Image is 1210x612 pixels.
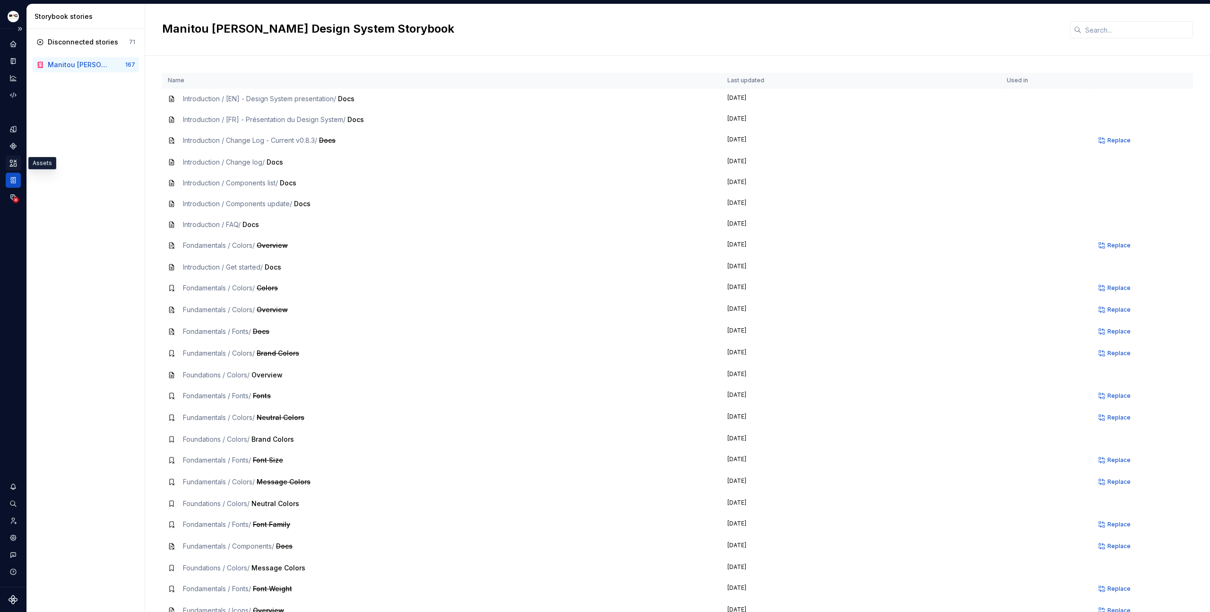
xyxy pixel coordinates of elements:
[722,278,1001,299] td: [DATE]
[6,479,21,494] button: Notifications
[251,435,294,443] span: Brand Colors
[1107,392,1131,400] span: Replace
[1096,454,1135,467] button: Replace
[48,37,118,47] div: Disconnected stories
[1107,585,1131,593] span: Replace
[257,478,311,486] span: Message Colors
[1096,389,1135,402] button: Replace
[1096,239,1135,252] button: Replace
[6,36,21,52] div: Home
[722,578,1001,600] td: [DATE]
[183,542,274,550] span: Fundamentals / Components /
[1096,281,1135,295] button: Replace
[257,306,288,314] span: Overview
[1096,518,1135,531] button: Replace
[183,220,241,228] span: Introduction / FAQ /
[722,193,1001,214] td: [DATE]
[1096,347,1135,360] button: Replace
[265,263,281,271] span: Docs
[125,61,135,69] div: 167
[183,136,317,144] span: Introduction / Change Log - Current v0.8.3 /
[257,241,288,249] span: Overview
[1107,306,1131,314] span: Replace
[257,284,278,292] span: Colors
[253,456,283,464] span: Font Size
[347,115,364,123] span: Docs
[722,472,1001,493] td: [DATE]
[1107,414,1131,421] span: Replace
[6,513,21,528] a: Invite team
[722,450,1001,472] td: [DATE]
[253,520,290,528] span: Font Family
[251,564,305,572] span: Message Colors
[183,585,251,593] span: Fondamentals / Fonts /
[722,429,1001,450] td: [DATE]
[257,349,299,357] span: Brand Colors
[48,60,110,70] div: Manitou [PERSON_NAME] Design System Storybook
[6,53,21,69] a: Documentation
[183,392,251,400] span: Fondamentals / Fonts /
[1096,540,1135,553] button: Replace
[183,95,336,103] span: Introduction / [EN] - Design System presentation /
[253,585,292,593] span: Font Weight
[280,179,296,187] span: Docs
[722,385,1001,407] td: [DATE]
[251,499,299,507] span: Neutral Colors
[183,306,255,314] span: Fundamentals / Colors /
[1001,73,1089,88] th: Used in
[183,241,255,249] span: Fondamentals / Colors /
[722,321,1001,343] td: [DATE]
[33,35,139,50] a: Disconnected stories71
[6,496,21,511] div: Search ⌘K
[722,130,1001,152] td: [DATE]
[6,122,21,137] a: Design tokens
[162,21,1059,36] h2: Manitou [PERSON_NAME] Design System Storybook
[33,57,139,72] a: Manitou [PERSON_NAME] Design System Storybook167
[162,73,722,88] th: Name
[6,530,21,545] div: Settings
[722,493,1001,514] td: [DATE]
[722,536,1001,558] td: [DATE]
[183,179,278,187] span: Introduction / Components list /
[722,365,1001,385] td: [DATE]
[722,514,1001,536] td: [DATE]
[338,95,354,103] span: Docs
[183,158,265,166] span: Introduction / Change log /
[1096,134,1135,147] button: Replace
[1081,21,1193,38] input: Search...
[183,200,292,208] span: Introduction / Components update /
[1096,475,1135,489] button: Replace
[722,152,1001,173] td: [DATE]
[253,392,271,400] span: Fonts
[6,173,21,188] div: Storybook stories
[9,595,18,604] svg: Supernova Logo
[183,478,255,486] span: Fundamentals / Colors /
[722,407,1001,429] td: [DATE]
[257,413,304,421] span: Neutral Colors
[1107,328,1131,335] span: Replace
[722,73,1001,88] th: Last updated
[1096,325,1135,338] button: Replace
[13,22,26,35] button: Expand sidebar
[129,38,135,46] div: 71
[183,284,255,292] span: Fondamentals / Colors /
[1096,582,1135,595] button: Replace
[8,11,19,22] img: e5cfe62c-2ffb-4aae-a2e8-6f19d60e01f1.png
[183,349,255,357] span: Fundamentals / Colors /
[294,200,311,208] span: Docs
[35,12,141,21] div: Storybook stories
[253,327,269,335] span: Docs
[183,456,251,464] span: Fondamentals / Fonts /
[183,371,250,379] span: Foundations / Colors /
[183,413,255,421] span: Fundamentals / Colors /
[722,343,1001,365] td: [DATE]
[722,214,1001,235] td: [DATE]
[6,139,21,154] a: Components
[6,156,21,171] a: Assets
